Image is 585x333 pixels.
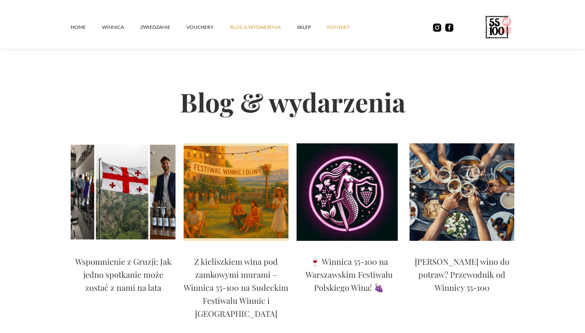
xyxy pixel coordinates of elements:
[71,255,175,294] p: Wspomnienie z Gruzji: Jak jedno spotkanie może zostać z nami na lata
[297,255,401,294] p: 🍷 Winnica 55-100 na Warszawskim Festiwalu Polskiego Wina! 🍇
[184,255,288,324] a: Z kieliszkiem wina pod zamkowymi murami – Winnica 55-100 na Sudeckim Festiwalu Winnic i [GEOGRAPH...
[140,15,186,39] a: ZWIEDZANIE
[102,15,140,39] a: winnica
[71,15,102,39] a: Home
[184,255,288,320] p: Z kieliszkiem wina pod zamkowymi murami – Winnica 55-100 na Sudeckim Festiwalu Winnic i [GEOGRAPH...
[409,255,514,298] a: [PERSON_NAME] wino do potraw? Przewodnik od Winnicy 55-100
[71,60,514,143] h2: Blog & wydarzenia
[327,15,366,39] a: kontakt
[409,255,514,294] p: [PERSON_NAME] wino do potraw? Przewodnik od Winnicy 55-100
[297,15,327,39] a: SKLEP
[297,255,401,298] a: 🍷 Winnica 55-100 na Warszawskim Festiwalu Polskiego Wina! 🍇
[71,255,175,298] a: Wspomnienie z Gruzji: Jak jedno spotkanie może zostać z nami na lata
[186,15,230,39] a: vouchery
[230,15,297,39] a: Blog & Wydarzenia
